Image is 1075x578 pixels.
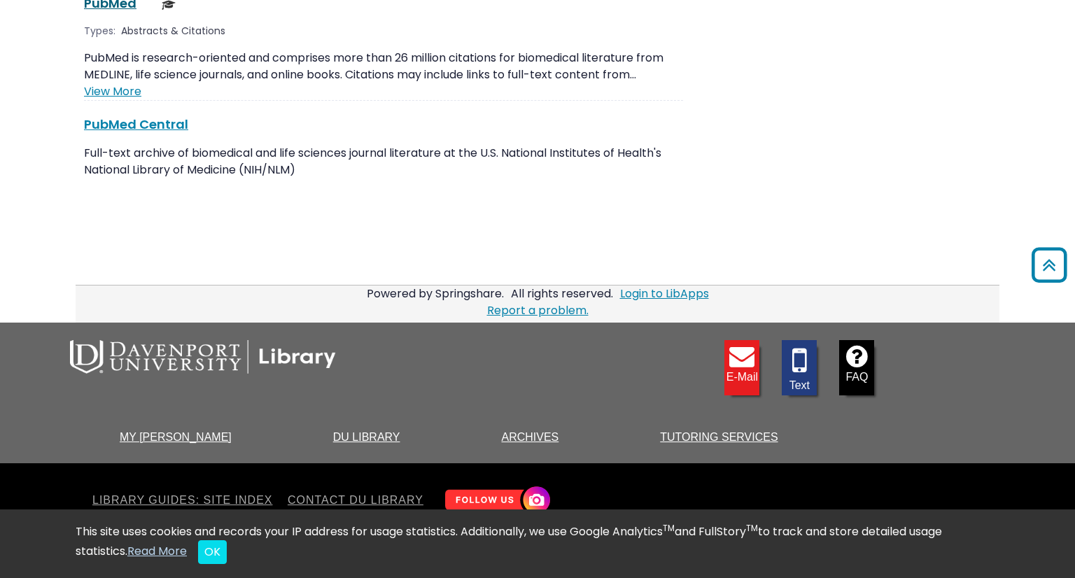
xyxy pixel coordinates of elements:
[120,431,232,443] a: My [PERSON_NAME]
[620,286,709,302] a: Login to LibApps
[84,83,141,99] a: View More
[724,340,759,395] a: E-mail
[84,115,188,133] a: PubMed Central
[84,145,683,178] p: Full-text archive of biomedical and life sciences journal literature at the U.S. National Institu...
[76,523,999,564] div: This site uses cookies and records your IP address for usage statistics. Additionally, we use Goo...
[509,286,615,302] div: All rights reserved.
[501,431,558,443] a: Archives
[660,431,778,443] a: Tutoring Services
[70,340,336,374] img: DU Library
[839,340,874,395] a: FAQ
[84,24,115,38] span: Types:
[782,340,817,395] a: Text
[121,24,228,38] div: Abstracts & Citations
[438,481,554,521] img: Follow Us! Instagram
[127,543,187,559] a: Read More
[198,540,227,564] button: Close
[282,492,429,509] a: Contact DU Library
[487,302,589,318] a: Report a problem.
[333,431,400,443] a: DU Library
[1027,254,1072,277] a: Back to Top
[663,522,675,534] sup: TM
[84,50,683,83] p: PubMed is research-oriented and comprises more than 26 million citations for biomedical literatur...
[365,286,506,302] div: Powered by Springshare.
[746,522,758,534] sup: TM
[92,492,278,509] a: Library Guides: Site Index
